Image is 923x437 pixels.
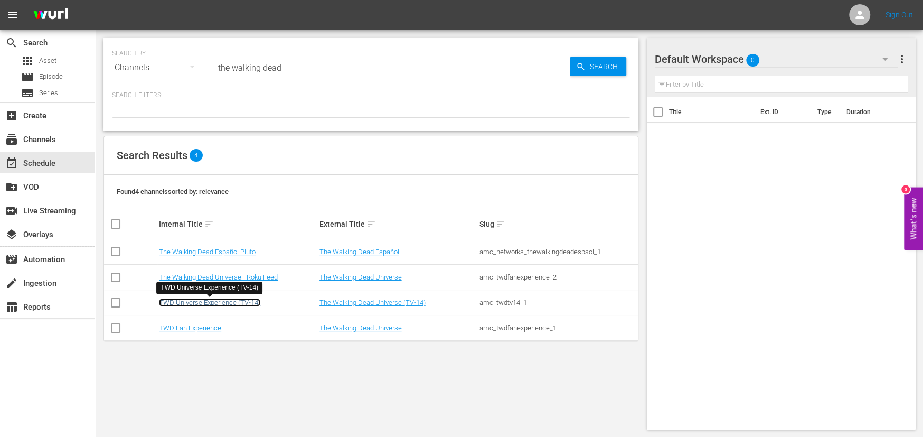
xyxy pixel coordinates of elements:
[190,149,203,162] span: 4
[496,219,505,229] span: sort
[479,248,636,256] div: amc_networks_thewalkingdeadespaol_1
[479,324,636,332] div: amc_twdfanexperience_1
[669,97,754,127] th: Title
[6,8,19,21] span: menu
[25,3,76,27] img: ans4CAIJ8jUAAAAAAAAAAAAAAAAAAAAAAAAgQb4GAAAAAAAAAAAAAAAAAAAAAAAAJMjXAAAAAAAAAAAAAAAAAAAAAAAAgAT5G...
[895,53,908,66] span: more_vert
[479,218,636,230] div: Slug
[840,97,903,127] th: Duration
[319,299,426,306] a: The Walking Dead Universe (TV-14)
[895,47,908,72] button: more_vert
[886,11,913,19] a: Sign Out
[159,299,260,306] a: TWD Universe Experience (TV-14)
[5,228,18,241] span: Overlays
[586,57,626,76] span: Search
[117,149,187,162] span: Search Results
[159,218,316,230] div: Internal Title
[5,133,18,146] span: Channels
[204,219,214,229] span: sort
[39,88,58,98] span: Series
[319,218,476,230] div: External Title
[5,277,18,290] span: Ingestion
[5,36,18,49] span: Search
[746,49,759,71] span: 0
[5,181,18,193] span: VOD
[21,71,34,83] span: Episode
[117,188,229,196] span: Found 4 channels sorted by: relevance
[39,55,56,66] span: Asset
[39,71,63,82] span: Episode
[319,248,399,256] a: The Walking Dead Español
[5,253,18,266] span: Automation
[754,97,811,127] th: Ext. ID
[479,273,636,281] div: amc_twdfanexperience_2
[570,57,626,76] button: Search
[159,248,256,256] a: The Walking Dead Español Pluto
[161,283,258,292] div: TWD Universe Experience (TV-14)
[112,91,630,100] p: Search Filters:
[5,157,18,170] span: Schedule
[479,299,636,306] div: amc_twdtv14_1
[5,204,18,217] span: Live Streaming
[21,87,34,99] span: Series
[159,273,278,281] a: The Walking Dead Universe - Roku Feed
[159,324,221,332] a: TWD Fan Experience
[112,53,205,82] div: Channels
[5,109,18,122] span: Create
[319,324,402,332] a: The Walking Dead Universe
[811,97,840,127] th: Type
[5,301,18,313] span: Reports
[366,219,376,229] span: sort
[904,187,923,250] button: Open Feedback Widget
[21,54,34,67] span: apps
[319,273,402,281] a: The Walking Dead Universe
[901,185,910,193] div: 3
[655,44,898,74] div: Default Workspace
